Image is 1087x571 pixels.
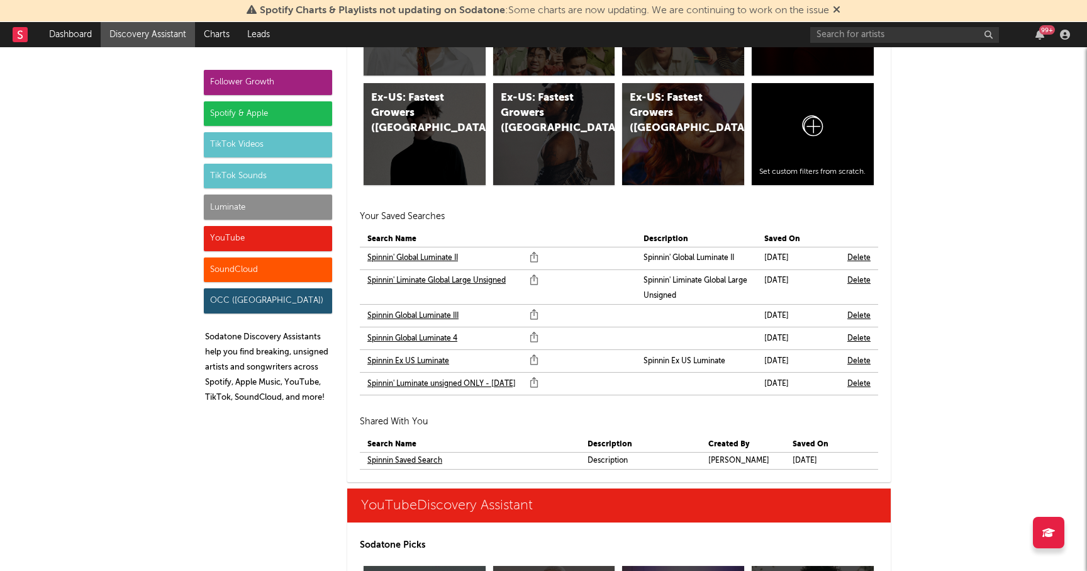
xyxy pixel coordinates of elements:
a: Spinnin' Liminate Global Large Unsigned [367,273,506,288]
td: Delete [840,269,878,305]
td: Spinnin' Liminate Global Large Unsigned [636,269,757,305]
td: Delete [840,350,878,373]
a: Discovery Assistant [101,22,195,47]
button: 99+ [1035,30,1044,40]
td: [DATE] [757,305,840,327]
td: Delete [840,305,878,327]
td: Description [580,453,701,470]
input: Search for artists [810,27,999,43]
div: YouTube [204,226,332,251]
p: Sodatone Discovery Assistants help you find breaking, unsigned artists and songwriters across Spo... [205,330,332,405]
a: Spinnin Saved Search [367,453,442,468]
td: [DATE] [757,373,840,395]
th: Saved On [785,437,868,453]
div: Spotify & Apple [204,101,332,127]
th: Created By [701,437,785,453]
td: Spinnin Ex US Luminate [636,350,757,373]
a: Spinnin Global Luminate 4 [367,331,457,346]
a: YouTubeDiscovery Assistant [347,489,891,523]
div: 99 + [1039,25,1055,35]
div: OCC ([GEOGRAPHIC_DATA]) [204,288,332,314]
td: [DATE] [757,247,840,269]
span: Dismiss [833,6,840,16]
a: Spinnin' Luminate unsigned ONLY - [DATE] [367,376,516,392]
a: Ex-US: Fastest Growers ([GEOGRAPHIC_DATA]) [493,83,615,185]
a: Ex-US: Fastest Growers ([GEOGRAPHIC_DATA]/[GEOGRAPHIC_DATA]/[GEOGRAPHIC_DATA]) [364,83,486,185]
span: Spotify Charts & Playlists not updating on Sodatone [260,6,505,16]
div: Ex-US: Fastest Growers ([GEOGRAPHIC_DATA]) [501,91,586,136]
th: Search Name [360,232,636,247]
th: Description [636,232,757,247]
h2: Shared With You [360,414,878,429]
a: Leads [238,22,279,47]
td: Delete [840,247,878,269]
div: TikTok Videos [204,132,332,157]
a: Spinnin' Global Luminate II [367,251,458,266]
p: Sodatone Picks [360,538,878,553]
a: Dashboard [40,22,101,47]
div: Follower Growth [204,70,332,95]
div: Ex-US: Fastest Growers ([GEOGRAPHIC_DATA]) [630,91,715,136]
div: Ex-US: Fastest Growers ([GEOGRAPHIC_DATA]/[GEOGRAPHIC_DATA]/[GEOGRAPHIC_DATA]) [371,91,457,136]
span: : Some charts are now updating. We are continuing to work on the issue [260,6,829,16]
a: Charts [195,22,238,47]
div: Set custom filters from scratch. [759,167,866,178]
div: Luminate [204,195,332,220]
th: Saved On [757,232,840,247]
td: [DATE] [757,350,840,373]
a: Ex-US: Fastest Growers ([GEOGRAPHIC_DATA]) [622,83,744,185]
td: Delete [840,327,878,350]
a: Set custom filters from scratch. [752,83,874,185]
div: SoundCloud [204,257,332,283]
h2: Your Saved Searches [360,209,878,224]
div: TikTok Sounds [204,164,332,189]
td: [DATE] [785,453,868,470]
a: Spinnin Global Luminate III [367,308,459,324]
td: [DATE] [757,269,840,305]
th: Description [580,437,701,453]
a: Spinnin Ex US Luminate [367,354,449,369]
td: [DATE] [757,327,840,350]
td: [PERSON_NAME] [701,453,785,470]
td: Delete [840,373,878,395]
td: Spinnin' Global Luminate II [636,247,757,269]
th: Search Name [360,437,580,453]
